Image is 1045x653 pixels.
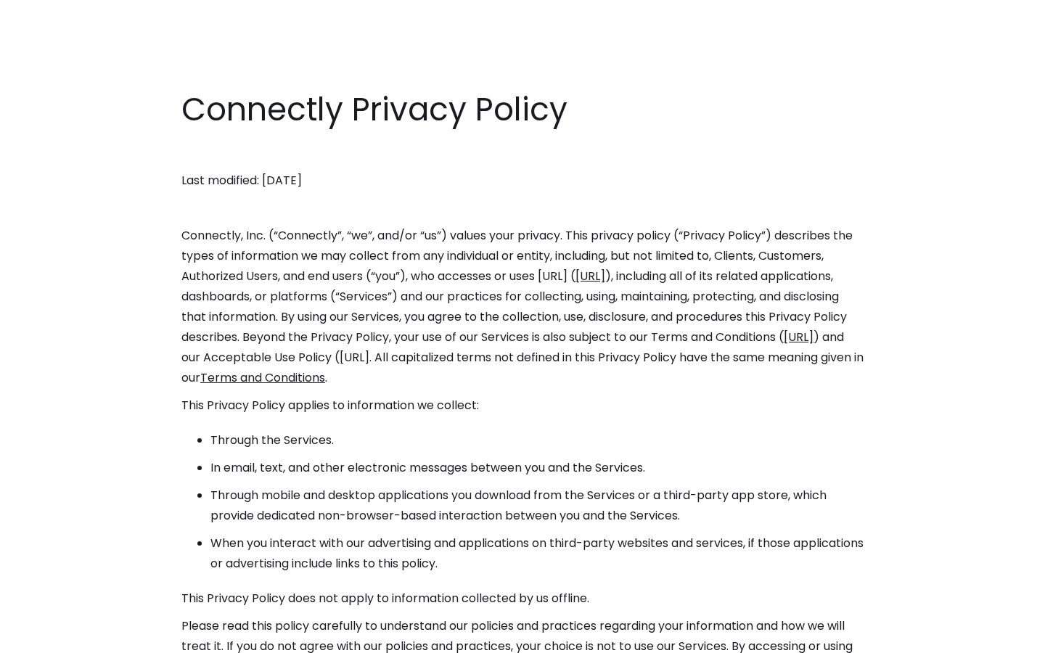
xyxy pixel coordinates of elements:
[210,458,864,478] li: In email, text, and other electronic messages between you and the Services.
[181,395,864,416] p: This Privacy Policy applies to information we collect:
[200,369,325,386] a: Terms and Conditions
[181,588,864,609] p: This Privacy Policy does not apply to information collected by us offline.
[181,143,864,163] p: ‍
[181,198,864,218] p: ‍
[15,626,87,648] aside: Language selected: English
[181,87,864,132] h1: Connectly Privacy Policy
[210,533,864,574] li: When you interact with our advertising and applications on third-party websites and services, if ...
[181,226,864,388] p: Connectly, Inc. (“Connectly”, “we”, and/or “us”) values your privacy. This privacy policy (“Priva...
[210,430,864,451] li: Through the Services.
[181,171,864,191] p: Last modified: [DATE]
[29,628,87,648] ul: Language list
[575,268,605,284] a: [URL]
[784,329,814,345] a: [URL]
[210,485,864,526] li: Through mobile and desktop applications you download from the Services or a third-party app store...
